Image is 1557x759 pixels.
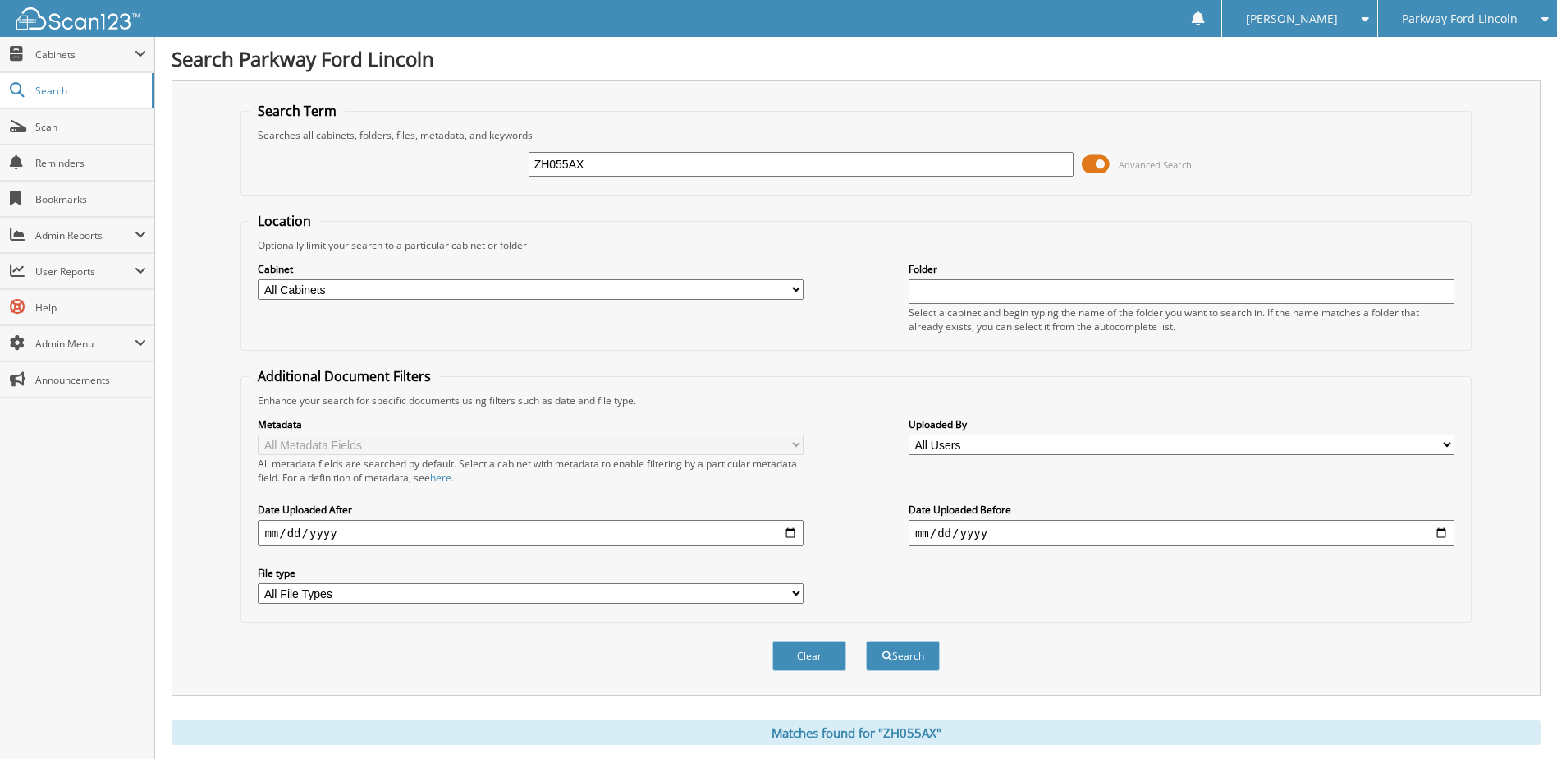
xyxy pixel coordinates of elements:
[172,45,1541,72] h1: Search Parkway Ford Lincoln
[35,84,144,98] span: Search
[250,393,1462,407] div: Enhance your search for specific documents using filters such as date and file type.
[258,417,804,431] label: Metadata
[35,156,146,170] span: Reminders
[909,262,1454,276] label: Folder
[250,238,1462,252] div: Optionally limit your search to a particular cabinet or folder
[258,520,804,546] input: start
[258,262,804,276] label: Cabinet
[430,471,451,485] a: here
[35,301,146,315] span: Help
[258,566,804,580] label: File type
[909,520,1454,546] input: end
[16,7,140,30] img: scan123-logo-white.svg
[35,337,135,351] span: Admin Menu
[35,192,146,206] span: Bookmarks
[909,306,1454,333] div: Select a cabinet and begin typing the name of the folder you want to search in. If the name match...
[250,367,439,385] legend: Additional Document Filters
[1402,14,1518,24] span: Parkway Ford Lincoln
[250,102,345,120] legend: Search Term
[35,48,135,62] span: Cabinets
[1119,159,1192,171] span: Advanced Search
[35,264,135,278] span: User Reports
[35,120,146,134] span: Scan
[909,417,1454,431] label: Uploaded By
[35,373,146,387] span: Announcements
[1246,14,1338,24] span: [PERSON_NAME]
[866,641,940,671] button: Search
[250,128,1462,142] div: Searches all cabinets, folders, files, metadata, and keywords
[172,720,1541,745] div: Matches found for "ZH055AX"
[258,457,804,485] div: All metadata fields are searched by default. Select a cabinet with metadata to enable filtering b...
[909,503,1454,517] label: Date Uploaded Before
[258,503,804,517] label: Date Uploaded After
[35,228,135,242] span: Admin Reports
[772,641,846,671] button: Clear
[250,212,319,230] legend: Location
